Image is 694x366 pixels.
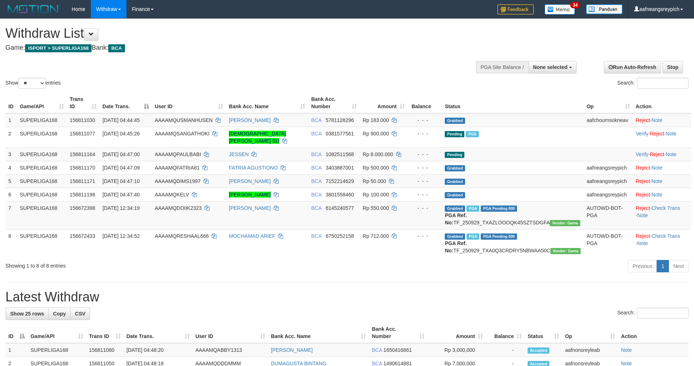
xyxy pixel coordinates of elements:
[70,308,90,320] a: CSV
[311,131,321,137] span: BCA
[28,322,86,343] th: Game/API: activate to sort column ascending
[411,117,439,124] div: - - -
[411,232,439,240] div: - - -
[100,93,152,113] th: Date Trans.: activate to sort column descending
[363,117,389,123] span: Rp 183.000
[5,93,17,113] th: ID
[70,151,95,157] span: 156811164
[5,229,17,257] td: 8
[5,259,284,269] div: Showing 1 to 8 of 8 entries
[70,117,95,123] span: 156811030
[604,61,661,73] a: Run Auto-Refresh
[476,61,528,73] div: PGA Site Balance /
[637,212,648,218] a: Note
[67,93,100,113] th: Trans ID: activate to sort column ascending
[229,205,271,211] a: [PERSON_NAME]
[633,127,691,147] td: · ·
[411,204,439,212] div: - - -
[570,2,580,8] span: 34
[445,165,465,171] span: Grabbed
[636,151,649,157] a: Verify
[17,188,66,201] td: SUPERLIGA168
[17,161,66,174] td: SUPERLIGA168
[48,308,70,320] a: Copy
[229,233,275,239] a: MOCHAMAD ARIEF
[525,322,562,343] th: Status: activate to sort column ascending
[408,93,442,113] th: Balance
[562,343,618,357] td: aafnonsreyleab
[545,4,575,15] img: Button%20Memo.svg
[102,131,140,137] span: [DATE] 04:45:26
[528,347,549,354] span: Accepted
[271,347,313,353] a: [PERSON_NAME]
[633,201,691,229] td: · ·
[229,131,286,144] a: [DEMOGRAPHIC_DATA][PERSON_NAME] SU
[155,151,201,157] span: AAAAMQPAULBABI
[445,118,465,124] span: Grabbed
[5,201,17,229] td: 7
[124,322,193,343] th: Date Trans.: activate to sort column ascending
[326,151,354,157] span: Copy 1082511568 to clipboard
[152,93,226,113] th: User ID: activate to sort column ascending
[636,165,650,171] a: Reject
[155,165,199,171] span: AAAAMQFATRIA81
[326,165,354,171] span: Copy 3403887001 to clipboard
[618,322,689,343] th: Action
[229,165,278,171] a: FATRIA AGUSTIONO
[5,44,455,52] h4: Game: Bank:
[155,131,210,137] span: AAAAMQSANGATHOKI
[584,174,633,188] td: aafneangsreypich
[326,192,354,198] span: Copy 3801558460 to clipboard
[636,131,649,137] a: Verify
[369,322,427,343] th: Bank Acc. Number: activate to sort column ascending
[445,192,465,198] span: Grabbed
[5,78,61,89] label: Show entries
[636,233,650,239] a: Reject
[650,151,664,157] a: Reject
[311,151,321,157] span: BCA
[102,205,140,211] span: [DATE] 12:34:19
[363,131,389,137] span: Rp 900.000
[533,64,568,70] span: None selected
[550,248,581,254] span: Vendor URL: https://trx31.1velocity.biz
[326,205,354,211] span: Copy 6145240577 to clipboard
[411,191,439,198] div: - - -
[17,174,66,188] td: SUPERLIGA168
[363,151,393,157] span: Rp 8.000.000
[102,178,140,184] span: [DATE] 04:47:10
[5,26,455,41] h1: Withdraw List
[18,78,45,89] select: Showentries
[651,205,680,211] a: Check Trans
[445,152,464,158] span: Pending
[633,113,691,127] td: ·
[53,311,66,317] span: Copy
[651,165,662,171] a: Note
[311,233,321,239] span: BCA
[86,322,124,343] th: Trans ID: activate to sort column ascending
[584,161,633,174] td: aafneangsreypich
[617,78,689,89] label: Search:
[108,44,125,52] span: BCA
[528,61,577,73] button: None selected
[17,229,66,257] td: SUPERLIGA168
[229,192,271,198] a: [PERSON_NAME]
[617,308,689,318] label: Search:
[363,205,389,211] span: Rp 550.000
[363,178,386,184] span: Rp 50.000
[372,347,382,353] span: BCA
[193,343,268,357] td: AAAAMQABBY1313
[102,117,140,123] span: [DATE] 04:44:45
[102,165,140,171] span: [DATE] 04:47:09
[5,127,17,147] td: 2
[633,188,691,201] td: ·
[636,192,650,198] a: Reject
[363,165,389,171] span: Rp 500.000
[155,205,202,211] span: AAAAMQDOIIK2323
[363,192,389,198] span: Rp 100.000
[427,343,486,357] td: Rp 3,000,000
[486,343,525,357] td: -
[75,311,85,317] span: CSV
[442,229,584,257] td: TF_250929_TXA0Q3CRDRY5NBWAA50C
[411,164,439,171] div: - - -
[466,131,479,137] span: Marked by aafnonsreyleab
